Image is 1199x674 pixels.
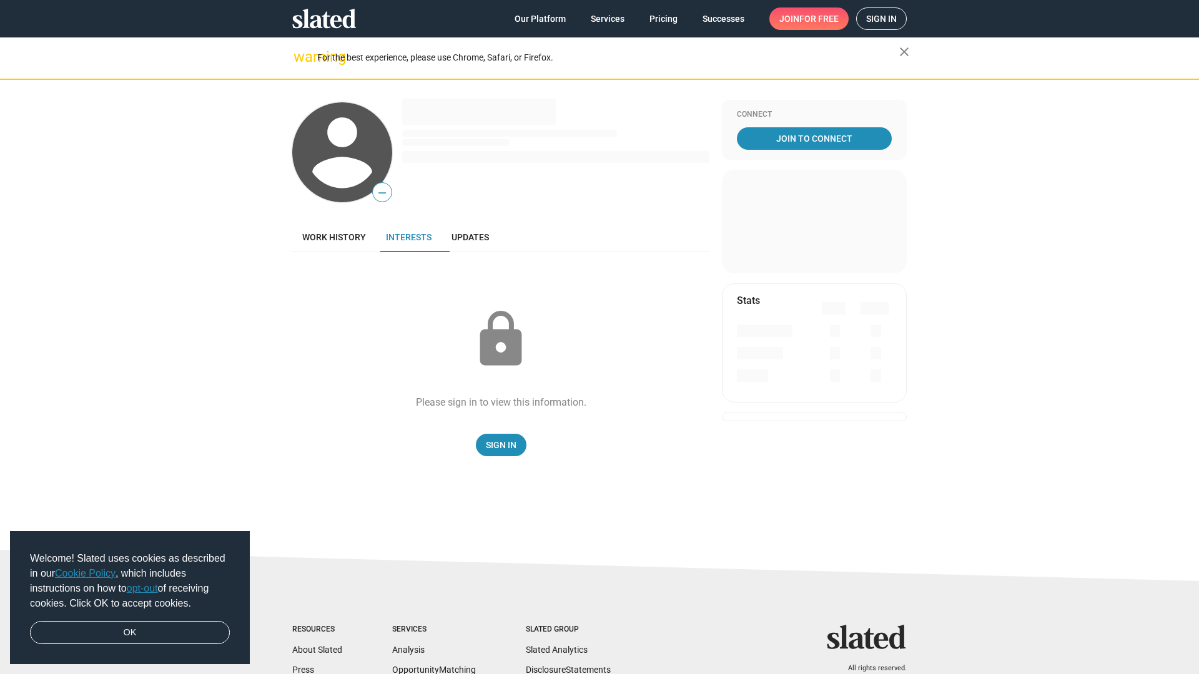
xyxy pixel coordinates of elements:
a: Successes [693,7,754,30]
span: Pricing [649,7,678,30]
span: Sign In [486,434,516,456]
a: dismiss cookie message [30,621,230,645]
a: Our Platform [505,7,576,30]
a: Updates [442,222,499,252]
span: for free [799,7,839,30]
a: Joinfor free [769,7,849,30]
a: Sign in [856,7,907,30]
span: — [373,185,392,201]
a: Slated Analytics [526,645,588,655]
div: For the best experience, please use Chrome, Safari, or Firefox. [317,49,899,66]
a: Services [581,7,634,30]
mat-card-title: Stats [737,294,760,307]
span: Our Platform [515,7,566,30]
a: About Slated [292,645,342,655]
span: Updates [451,232,489,242]
a: Cookie Policy [55,568,116,579]
a: Analysis [392,645,425,655]
a: Sign In [476,434,526,456]
a: Join To Connect [737,127,892,150]
span: Join [779,7,839,30]
a: opt-out [127,583,158,593]
a: Pricing [639,7,688,30]
div: Please sign in to view this information. [416,396,586,409]
mat-icon: lock [470,308,532,371]
span: Services [591,7,624,30]
mat-icon: close [897,44,912,59]
span: Sign in [866,8,897,29]
div: Connect [737,110,892,120]
div: Resources [292,625,342,635]
div: Slated Group [526,625,611,635]
a: Work history [292,222,376,252]
div: cookieconsent [10,531,250,665]
div: Services [392,625,476,635]
a: Interests [376,222,442,252]
span: Join To Connect [739,127,889,150]
span: Successes [703,7,744,30]
span: Interests [386,232,432,242]
mat-icon: warning [294,49,308,64]
span: Welcome! Slated uses cookies as described in our , which includes instructions on how to of recei... [30,551,230,611]
span: Work history [302,232,366,242]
